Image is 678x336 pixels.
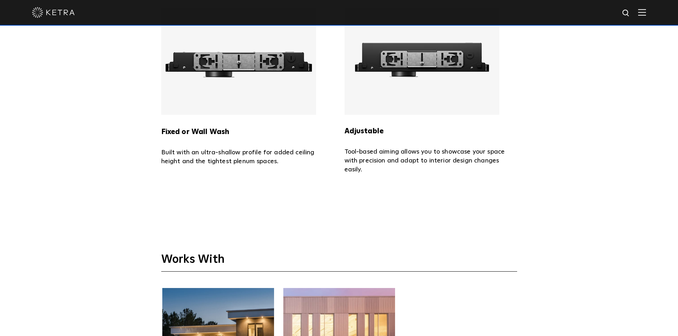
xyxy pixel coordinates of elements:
[161,128,230,135] strong: Fixed or Wall Wash
[345,8,499,115] img: Ketra 3.5" Adjustable Housing with an ultra slim profile
[32,7,75,18] img: ketra-logo-2019-white
[345,128,384,135] strong: Adjustable
[161,252,517,272] h3: Works With
[638,9,646,16] img: Hamburger%20Nav.svg
[622,9,631,18] img: search icon
[345,148,517,174] p: Tool-based aiming allows you to showcase your space with precision and adapt to interior design c...
[161,148,334,166] p: Built with an ultra-shallow profile for added ceiling height and the tightest plenum spaces.
[161,8,316,115] img: Ketra 2" Fixed or Wall Wash Housing with an ultra slim profile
